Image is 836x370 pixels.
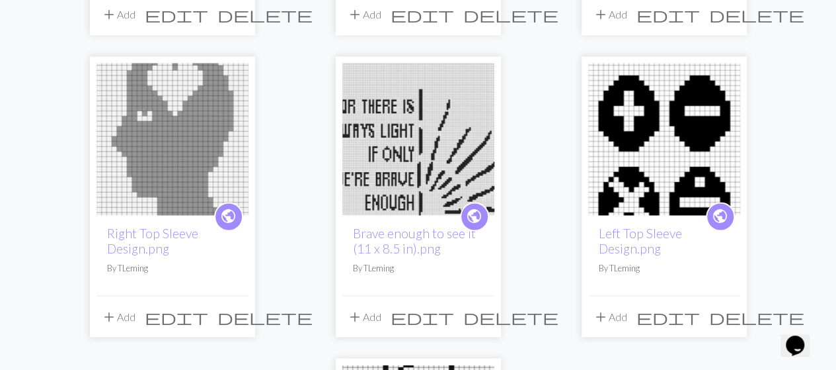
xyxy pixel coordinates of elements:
a: Left Top Sleeve Design.png [588,131,740,144]
i: Edit [145,7,208,23]
i: Edit [391,7,454,23]
span: edit [391,5,454,24]
button: Add [342,304,386,329]
span: add [101,307,117,326]
span: delete [709,307,804,326]
i: public [712,203,728,230]
i: Edit [636,7,700,23]
a: public [706,202,735,231]
span: public [466,206,482,226]
span: add [593,5,609,24]
button: Add [96,304,140,329]
a: Brave enough to see it (11 x 8.5 in).png [342,131,494,144]
p: By TLeming [599,261,730,274]
i: Edit [636,308,700,324]
img: Left Top Sleeve Design.png [588,63,740,215]
i: Edit [145,308,208,324]
span: delete [463,307,558,326]
span: edit [636,307,700,326]
button: Delete [704,304,809,329]
span: add [347,307,363,326]
a: Left Top Sleeve Design.png [599,226,682,256]
a: public [460,202,489,231]
span: add [347,5,363,24]
a: Right Top Sleeve Design.png [107,226,198,256]
button: Edit [632,2,704,27]
button: Edit [140,304,213,329]
p: By TLeming [353,261,484,274]
a: Sleeve Design (1).png [96,131,248,144]
img: Brave enough to see it (11 x 8.5 in).png [342,63,494,215]
button: Add [588,304,632,329]
a: Brave enough to see it (11 x 8.5 in).png [353,226,476,256]
span: delete [463,5,558,24]
span: delete [217,307,313,326]
i: public [220,203,237,230]
span: edit [391,307,454,326]
button: Add [96,2,140,27]
i: public [466,203,482,230]
span: add [101,5,117,24]
button: Delete [459,2,563,27]
button: Edit [632,304,704,329]
img: Sleeve Design (1).png [96,63,248,215]
button: Edit [386,2,459,27]
button: Add [342,2,386,27]
span: public [220,206,237,226]
span: public [712,206,728,226]
span: delete [709,5,804,24]
span: add [593,307,609,326]
button: Edit [386,304,459,329]
span: edit [145,307,208,326]
iframe: chat widget [780,317,823,357]
p: By TLeming [107,261,238,274]
button: Delete [459,304,563,329]
a: public [214,202,243,231]
button: Delete [213,304,317,329]
span: delete [217,5,313,24]
button: Delete [704,2,809,27]
span: edit [145,5,208,24]
span: edit [636,5,700,24]
button: Edit [140,2,213,27]
i: Edit [391,308,454,324]
button: Add [588,2,632,27]
button: Delete [213,2,317,27]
